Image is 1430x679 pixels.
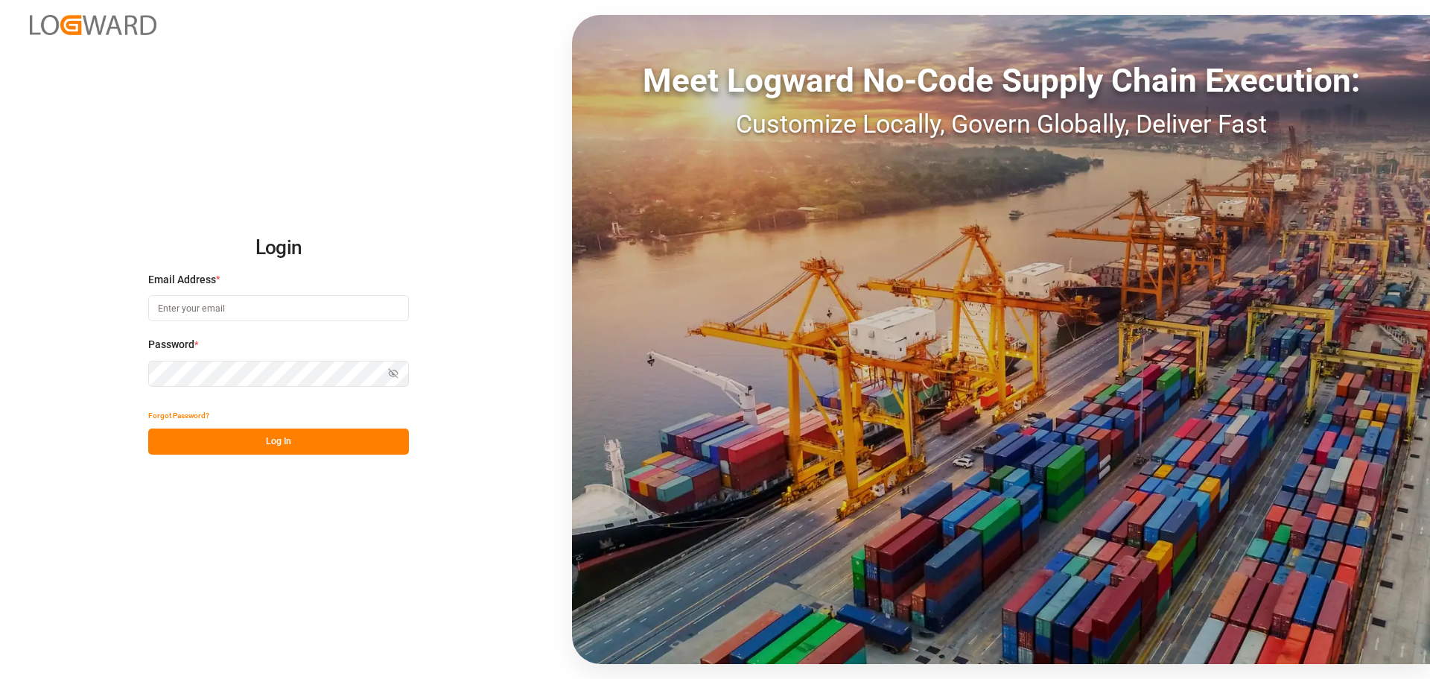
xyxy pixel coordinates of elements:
[572,105,1430,143] div: Customize Locally, Govern Globally, Deliver Fast
[148,224,409,272] h2: Login
[148,337,194,353] span: Password
[148,272,216,288] span: Email Address
[148,429,409,455] button: Log In
[572,56,1430,105] div: Meet Logward No-Code Supply Chain Execution:
[148,295,409,321] input: Enter your email
[148,402,209,429] button: Forgot Password?
[30,15,156,35] img: Logward_new_orange.png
